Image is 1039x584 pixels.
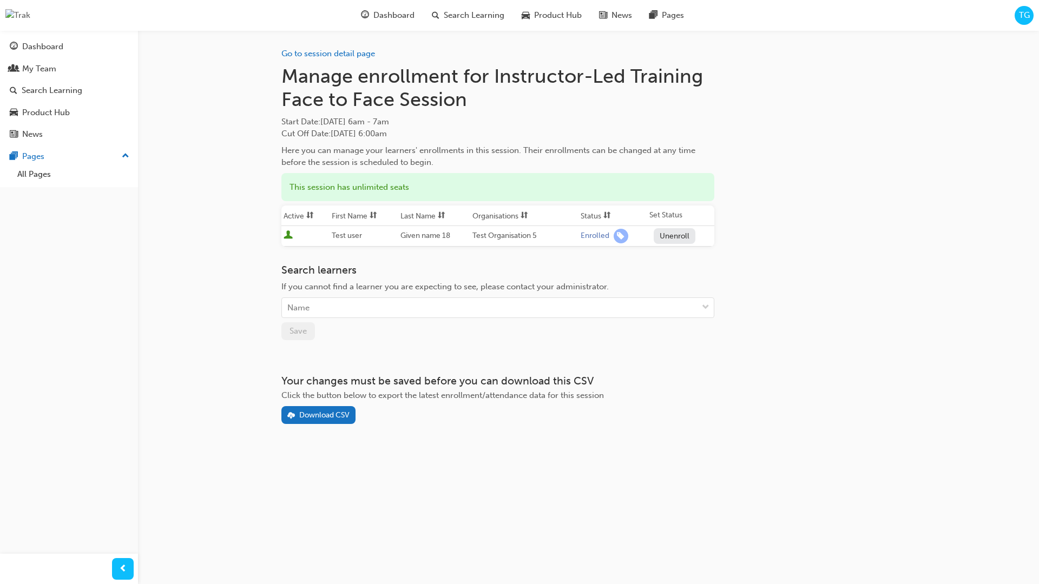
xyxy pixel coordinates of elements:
[299,410,350,420] div: Download CSV
[287,302,310,314] div: Name
[320,117,389,127] span: [DATE] 6am - 7am
[534,9,582,22] span: Product Hub
[4,59,134,79] a: My Team
[287,412,295,421] span: download-icon
[5,9,30,22] img: Trak
[614,229,628,243] span: learningRecordVerb_ENROLL-icon
[119,562,127,576] span: prev-icon
[281,116,714,128] span: Start Date :
[4,103,134,123] a: Product Hub
[470,205,578,226] th: Toggle SortBy
[423,4,513,26] a: search-iconSearch Learning
[22,150,44,163] div: Pages
[521,211,528,221] span: sorting-icon
[649,9,657,22] span: pages-icon
[611,9,632,22] span: News
[4,35,134,147] button: DashboardMy TeamSearch LearningProduct HubNews
[590,4,641,26] a: news-iconNews
[290,326,307,336] span: Save
[281,406,356,424] button: Download CSV
[398,205,470,226] th: Toggle SortBy
[647,205,714,226] th: Set Status
[662,9,684,22] span: Pages
[281,375,714,387] h3: Your changes must be saved before you can download this CSV
[599,9,607,22] span: news-icon
[281,144,714,169] div: Here you can manage your learners' enrollments in this session. Their enrollments can be changed ...
[444,9,504,22] span: Search Learning
[10,64,18,74] span: people-icon
[4,147,134,167] button: Pages
[581,231,609,241] div: Enrolled
[281,49,375,58] a: Go to session detail page
[281,264,714,276] h3: Search learners
[373,9,415,22] span: Dashboard
[10,130,18,140] span: news-icon
[281,205,330,226] th: Toggle SortBy
[654,228,696,244] button: Unenroll
[361,9,369,22] span: guage-icon
[332,231,362,240] span: Test user
[432,9,439,22] span: search-icon
[22,63,56,75] div: My Team
[603,211,611,221] span: sorting-icon
[1015,6,1034,25] button: TG
[122,149,129,163] span: up-icon
[281,322,315,340] button: Save
[4,81,134,101] a: Search Learning
[22,128,43,141] div: News
[578,205,647,226] th: Toggle SortBy
[370,211,377,221] span: sorting-icon
[284,230,293,241] span: User is active
[22,84,82,97] div: Search Learning
[281,390,604,400] span: Click the button below to export the latest enrollment/attendance data for this session
[10,86,17,96] span: search-icon
[13,166,134,183] a: All Pages
[306,211,314,221] span: sorting-icon
[702,301,709,315] span: down-icon
[641,4,693,26] a: pages-iconPages
[281,282,609,291] span: If you cannot find a learner you are expecting to see, please contact your administrator.
[281,129,387,138] span: Cut Off Date : [DATE] 6:00am
[400,231,450,240] span: Given name 18
[10,42,18,52] span: guage-icon
[472,230,576,242] div: Test Organisation 5
[22,41,63,53] div: Dashboard
[522,9,530,22] span: car-icon
[10,152,18,162] span: pages-icon
[513,4,590,26] a: car-iconProduct Hub
[4,124,134,144] a: News
[330,205,398,226] th: Toggle SortBy
[1019,9,1030,22] span: TG
[281,64,714,111] h1: Manage enrollment for Instructor-Led Training Face to Face Session
[352,4,423,26] a: guage-iconDashboard
[4,37,134,57] a: Dashboard
[22,107,70,119] div: Product Hub
[10,108,18,118] span: car-icon
[281,173,714,202] div: This session has unlimited seats
[438,211,445,221] span: sorting-icon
